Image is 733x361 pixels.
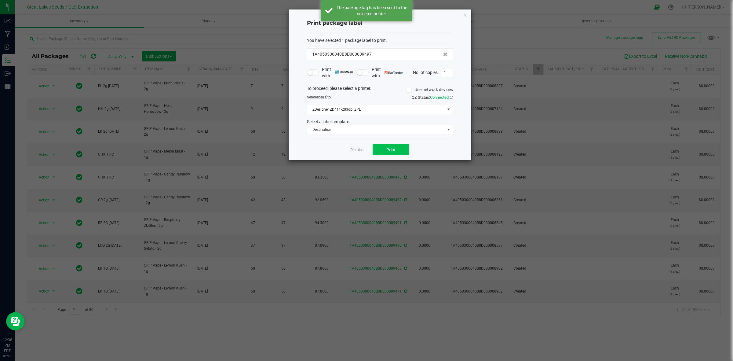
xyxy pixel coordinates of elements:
[386,147,396,152] span: Print
[307,95,332,99] span: Send to:
[302,119,458,125] div: Select a label template.
[6,312,24,330] iframe: Resource center
[307,105,445,114] span: ZDesigner ZD411-203dpi ZPL
[322,66,353,79] span: Print with
[335,70,353,74] img: mark_magic_cybra.png
[430,95,449,100] span: Connected
[406,87,453,93] label: Use network devices
[413,70,438,75] span: No. of copies
[307,37,453,44] div: :
[307,38,386,43] span: You have selected 1 package label to print
[385,71,403,74] img: bartender.png
[372,66,403,79] span: Print with
[350,147,363,153] a: Dismiss
[315,95,327,99] span: label(s)
[336,5,408,17] div: The package tag has been sent to the selected printer.
[307,19,453,27] h4: Print package label
[312,51,372,57] span: 1A4050300040B8D000009497
[412,95,453,100] span: QZ Status:
[302,85,458,94] div: To proceed, please select a printer.
[307,125,445,134] span: Destination
[373,144,409,155] button: Print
